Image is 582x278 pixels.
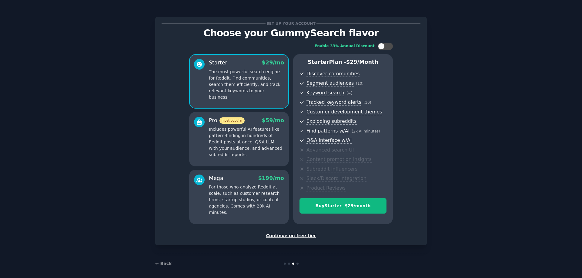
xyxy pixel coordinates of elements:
div: Pro [209,117,245,124]
span: most popular [219,117,245,124]
div: Continue on free tier [162,233,420,239]
span: $ 29 /month [346,59,378,65]
a: ← Back [155,261,172,266]
span: ( 10 ) [363,100,371,105]
span: Set up your account [266,20,317,27]
span: ( 2k AI minutes ) [352,129,380,133]
button: BuyStarter- $29/month [299,198,386,214]
span: Segment audiences [306,80,354,87]
span: ( ∞ ) [346,91,353,95]
span: ( 10 ) [356,81,363,86]
p: Choose your GummySearch flavor [162,28,420,38]
span: $ 59 /mo [262,117,284,123]
span: Content promotion insights [306,156,372,163]
div: Buy Starter - $ 29 /month [300,203,386,209]
p: Includes powerful AI features like pattern-finding in hundreds of Reddit posts at once, Q&A LLM w... [209,126,284,158]
span: $ 199 /mo [258,175,284,181]
p: For those who analyze Reddit at scale, such as customer research firms, startup studios, or conte... [209,184,284,216]
span: Slack/Discord integration [306,175,366,182]
span: Customer development themes [306,109,382,115]
span: Tracked keyword alerts [306,99,361,106]
div: Starter [209,59,227,67]
span: Advanced search UI [306,147,354,153]
span: Find patterns w/AI [306,128,350,134]
span: $ 29 /mo [262,60,284,66]
span: Discover communities [306,71,360,77]
p: The most powerful search engine for Reddit. Find communities, search them efficiently, and track ... [209,69,284,100]
span: Subreddit influencers [306,166,357,172]
span: Exploding subreddits [306,118,356,125]
span: Product Reviews [306,185,346,191]
span: Keyword search [306,90,344,96]
p: Starter Plan - [299,58,386,66]
div: Enable 33% Annual Discount [315,44,375,49]
div: Mega [209,175,223,182]
span: Q&A interface w/AI [306,137,352,144]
